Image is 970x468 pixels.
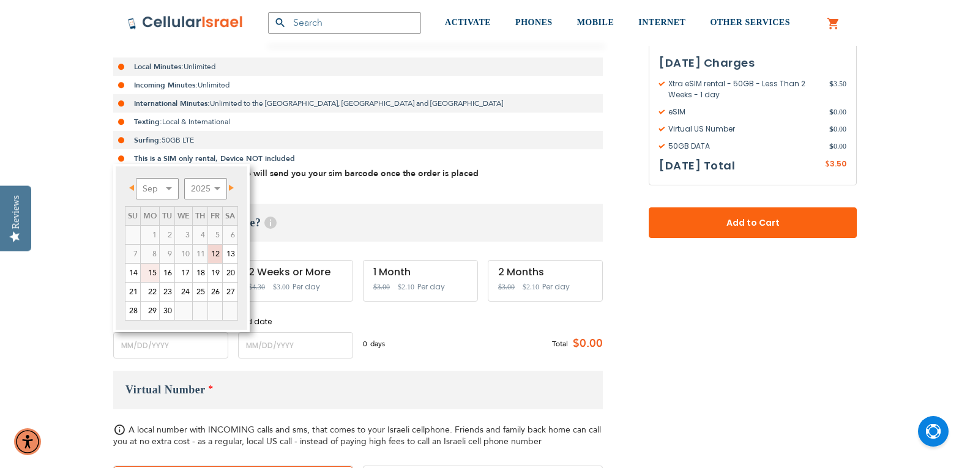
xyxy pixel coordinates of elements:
[498,283,515,291] span: $3.00
[193,283,207,301] a: 25
[136,178,179,199] select: Select month
[113,424,601,447] span: A local number with INCOMING calls and sms, that comes to your Israeli cellphone. Friends and fam...
[498,267,592,278] div: 2 Months
[162,210,172,221] span: Tuesday
[113,113,603,131] li: Local & International
[293,281,320,292] span: Per day
[113,332,228,358] input: MM/DD/YYYY
[659,141,829,152] span: 50GB DATA
[129,185,134,191] span: Prev
[829,124,846,135] span: 0.00
[113,76,603,94] li: Unlimited
[175,264,192,282] a: 17
[113,58,603,76] li: Unlimited
[10,195,21,229] div: Reviews
[141,283,159,301] a: 22
[134,154,295,163] strong: This is a SIM only rental, Device NOT included
[829,141,834,152] span: $
[370,338,385,349] span: days
[193,245,207,263] span: 11
[225,210,235,221] span: Saturday
[113,204,603,242] h3: When do you need service?
[568,335,603,353] span: $0.00
[223,245,237,263] a: 13
[577,18,614,27] span: MOBILE
[223,226,237,244] span: 6
[238,316,353,327] label: End date
[113,131,603,149] li: 50GB LTE
[141,245,159,263] span: 8
[160,226,174,244] span: 2
[829,78,846,100] span: 3.50
[175,245,192,263] span: 10
[223,264,237,282] a: 20
[398,283,414,291] span: $2.10
[125,302,140,320] a: 28
[184,178,227,199] select: Select year
[829,106,834,117] span: $
[264,217,277,229] span: Help
[195,210,205,221] span: Thursday
[638,18,685,27] span: INTERNET
[273,283,289,291] span: $3.00
[125,245,140,263] span: 7
[248,267,343,278] div: 2 Weeks or More
[248,283,265,291] span: $4.30
[175,283,192,301] a: 24
[238,332,353,358] input: MM/DD/YYYY
[542,281,570,292] span: Per day
[229,185,234,191] span: Next
[659,54,846,72] h3: [DATE] Charges
[193,226,207,244] span: 4
[125,384,206,396] span: Virtual Number
[134,62,184,72] strong: Local Minutes:
[143,210,157,221] span: Monday
[125,264,140,282] a: 14
[160,245,174,263] span: 9
[829,106,846,117] span: 0.00
[134,98,210,108] strong: International Minutes:
[211,210,220,221] span: Friday
[268,12,421,34] input: Search
[134,117,162,127] strong: Texting:
[659,106,829,117] span: eSIM
[689,217,816,229] span: Add to Cart
[552,338,568,349] span: Total
[134,135,162,145] strong: Surfing:
[829,78,834,89] span: $
[223,283,237,301] a: 27
[125,283,140,301] a: 21
[373,283,390,291] span: $3.00
[208,283,222,301] a: 26
[177,210,190,221] span: Wednesday
[113,94,603,113] li: Unlimited to the [GEOGRAPHIC_DATA], [GEOGRAPHIC_DATA] and [GEOGRAPHIC_DATA]
[134,80,198,90] strong: Incoming Minutes:
[127,15,244,30] img: Cellular Israel Logo
[208,264,222,282] a: 19
[659,78,829,100] span: Xtra eSIM rental - 50GB - Less Than 2 Weeks - 1 day
[222,180,237,195] a: Next
[659,157,735,175] h3: [DATE] Total
[363,338,370,349] span: 0
[515,18,553,27] span: PHONES
[208,245,222,263] a: 12
[373,267,468,278] div: 1 Month
[825,159,830,170] span: $
[710,18,790,27] span: OTHER SERVICES
[208,226,222,244] span: 5
[417,281,445,292] span: Per day
[141,226,159,244] span: 1
[141,264,159,282] a: 15
[659,124,829,135] span: Virtual US Number
[829,141,846,152] span: 0.00
[160,264,174,282] a: 16
[829,124,834,135] span: $
[523,283,539,291] span: $2.10
[830,158,846,169] span: 3.50
[160,283,174,301] a: 23
[445,18,491,27] span: ACTIVATE
[237,168,479,179] strong: We will send you your sim barcode once the order is placed
[193,264,207,282] a: 18
[649,207,857,238] button: Add to Cart
[126,180,141,195] a: Prev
